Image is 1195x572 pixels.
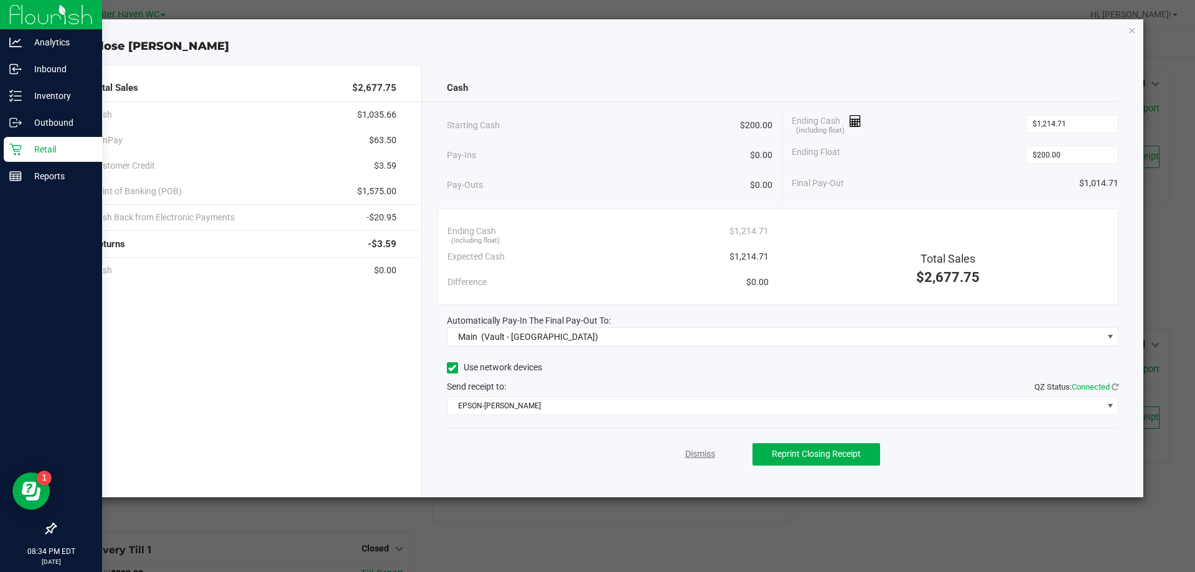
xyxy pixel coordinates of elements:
span: Customer Credit [92,159,155,172]
span: Main [458,332,477,342]
span: $1,214.71 [729,225,769,238]
span: $0.00 [746,276,769,289]
span: $1,214.71 [729,250,769,263]
span: Cash Back from Electronic Payments [92,211,235,224]
span: Cash [447,81,468,95]
iframe: Resource center [12,472,50,510]
inline-svg: Inbound [9,63,22,75]
span: $2,677.75 [352,81,396,95]
inline-svg: Inventory [9,90,22,102]
span: $3.59 [374,159,396,172]
button: Reprint Closing Receipt [752,443,880,466]
span: Expected Cash [448,250,505,263]
span: Total Sales [921,252,975,265]
span: Difference [448,276,487,289]
span: -$20.95 [367,211,396,224]
span: Point of Banking (POB) [92,185,182,198]
span: $0.00 [750,149,772,162]
span: Starting Cash [447,119,500,132]
p: [DATE] [6,557,96,566]
p: Analytics [22,35,96,50]
span: Connected [1072,382,1110,391]
span: Final Pay-Out [792,177,844,190]
p: Outbound [22,115,96,130]
span: Pay-Ins [447,149,476,162]
span: (Vault - [GEOGRAPHIC_DATA]) [481,332,598,342]
span: EPSON-[PERSON_NAME] [448,397,1103,415]
iframe: Resource center unread badge [37,471,52,485]
div: Close [PERSON_NAME] [61,38,1144,55]
span: Ending Float [792,146,840,164]
p: Inventory [22,88,96,103]
inline-svg: Reports [9,170,22,182]
span: $0.00 [750,179,772,192]
span: $63.50 [369,134,396,147]
span: Send receipt to: [447,382,506,391]
inline-svg: Outbound [9,116,22,129]
p: 08:34 PM EDT [6,546,96,557]
p: Inbound [22,62,96,77]
inline-svg: Analytics [9,36,22,49]
inline-svg: Retail [9,143,22,156]
span: Reprint Closing Receipt [772,449,861,459]
p: Reports [22,169,96,184]
span: (including float) [796,126,845,136]
span: QZ Status: [1034,382,1118,391]
div: Returns [92,231,396,258]
span: (including float) [451,236,500,246]
span: CanPay [92,134,123,147]
span: Ending Cash [448,225,496,238]
span: $2,677.75 [916,270,980,285]
span: $200.00 [740,119,772,132]
p: Retail [22,142,96,157]
span: -$3.59 [368,237,396,251]
span: $1,014.71 [1079,177,1118,190]
span: Ending Cash [792,115,861,133]
a: Dismiss [685,448,715,461]
span: Pay-Outs [447,179,483,192]
span: $0.00 [374,264,396,277]
span: Total Sales [92,81,138,95]
span: $1,035.66 [357,108,396,121]
label: Use network devices [447,361,542,374]
span: Automatically Pay-In The Final Pay-Out To: [447,316,611,326]
span: $1,575.00 [357,185,396,198]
